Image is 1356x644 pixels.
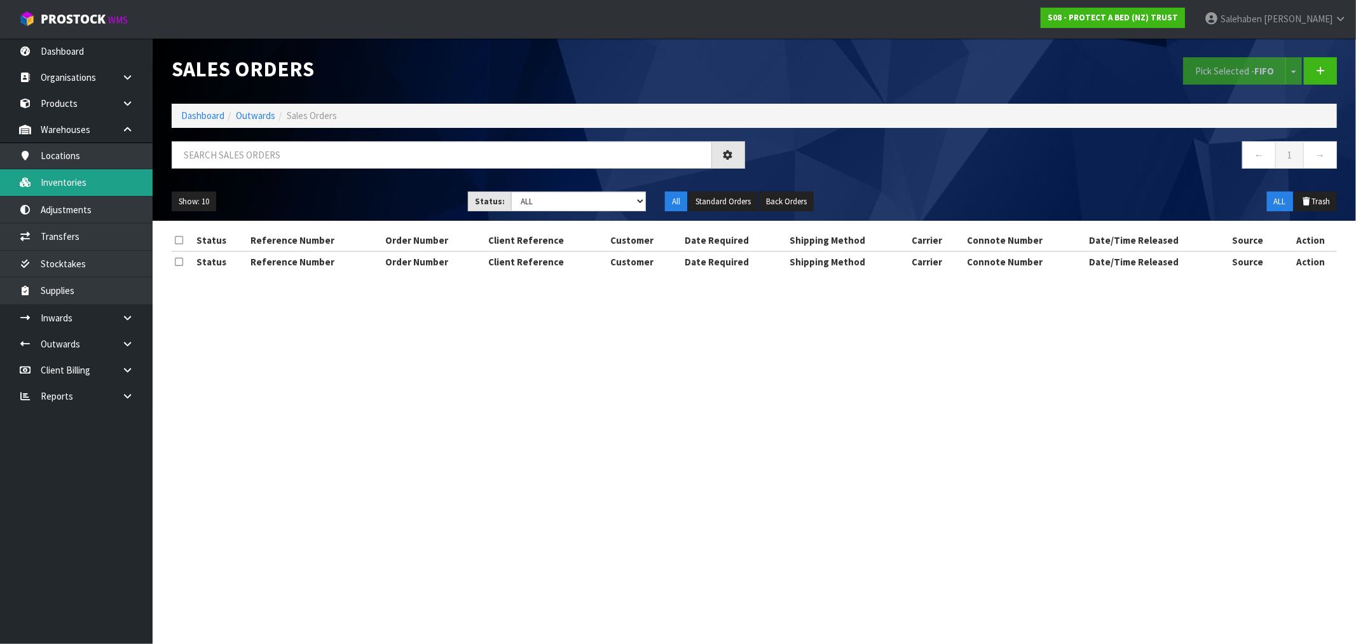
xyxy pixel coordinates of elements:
[786,251,908,272] th: Shipping Method
[607,251,681,272] th: Customer
[1048,12,1178,23] strong: S08 - PROTECT A BED (NZ) TRUST
[786,230,908,251] th: Shipping Method
[607,230,681,251] th: Customer
[1183,57,1286,85] button: Pick Selected -FIFO
[247,251,382,272] th: Reference Number
[172,141,712,169] input: Search sales orders
[688,192,758,212] button: Standard Orders
[1254,65,1274,77] strong: FIFO
[764,141,1338,172] nav: Page navigation
[1264,13,1332,25] span: [PERSON_NAME]
[681,251,786,272] th: Date Required
[1221,13,1262,25] span: Salehaben
[181,109,224,122] a: Dashboard
[1285,230,1337,251] th: Action
[908,251,963,272] th: Carrier
[19,11,35,27] img: cube-alt.png
[964,230,1086,251] th: Connote Number
[382,251,485,272] th: Order Number
[1303,141,1337,169] a: →
[193,230,247,251] th: Status
[1229,230,1285,251] th: Source
[172,192,216,212] button: Show: 10
[1275,141,1304,169] a: 1
[193,251,247,272] th: Status
[908,230,963,251] th: Carrier
[485,251,607,272] th: Client Reference
[1041,8,1185,28] a: S08 - PROTECT A BED (NZ) TRUST
[759,192,814,212] button: Back Orders
[41,11,106,27] span: ProStock
[1242,141,1276,169] a: ←
[108,14,128,26] small: WMS
[1229,251,1285,272] th: Source
[475,196,505,207] strong: Status:
[485,230,607,251] th: Client Reference
[247,230,382,251] th: Reference Number
[236,109,275,122] a: Outwards
[287,109,337,122] span: Sales Orders
[1086,251,1229,272] th: Date/Time Released
[1285,251,1337,272] th: Action
[172,57,745,81] h1: Sales Orders
[1267,192,1293,212] button: ALL
[1086,230,1229,251] th: Date/Time Released
[964,251,1086,272] th: Connote Number
[382,230,485,251] th: Order Number
[681,230,786,251] th: Date Required
[1294,192,1337,212] button: Trash
[665,192,687,212] button: All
